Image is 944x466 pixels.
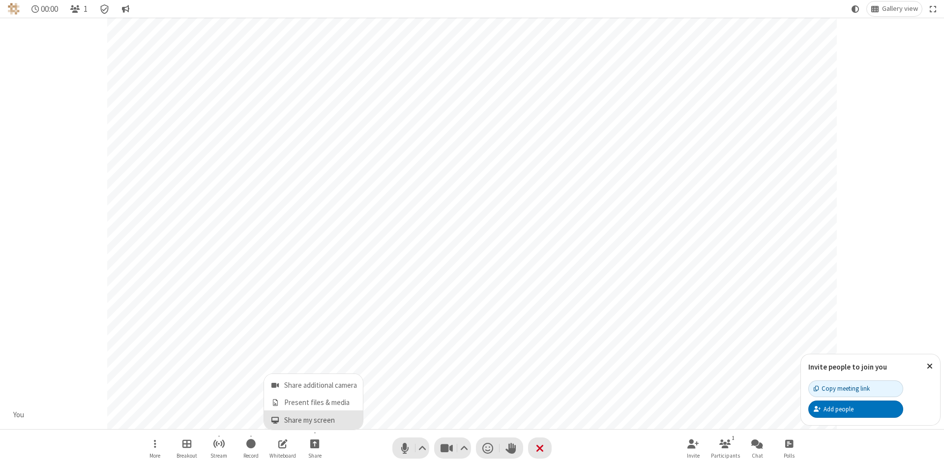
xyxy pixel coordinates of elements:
span: Gallery view [882,5,918,13]
span: Chat [752,453,763,459]
div: You [10,409,28,421]
button: Fullscreen [926,1,941,16]
button: Open menu [140,434,170,462]
span: Stream [210,453,227,459]
span: Present files & media [284,399,357,407]
span: Breakout [177,453,197,459]
span: Participants [711,453,740,459]
button: Add people [808,401,903,417]
button: Invite participants (Alt+I) [678,434,708,462]
label: Invite people to join you [808,362,887,372]
button: Start streaming [204,434,234,462]
button: Conversation [118,1,133,16]
div: Copy meeting link [814,384,870,393]
button: Mute (Alt+A) [392,437,429,459]
span: Record [243,453,259,459]
span: 00:00 [41,4,58,14]
span: Share my screen [284,416,357,425]
button: Open menu [300,434,329,462]
img: QA Selenium DO NOT DELETE OR CHANGE [8,3,20,15]
span: Share additional camera [284,381,357,390]
button: Close popover [919,354,940,378]
button: Open chat [742,434,772,462]
button: Copy meeting link [808,380,903,397]
button: Video setting [458,437,471,459]
span: Polls [784,453,795,459]
button: Audio settings [416,437,429,459]
button: Send a reaction [476,437,500,459]
button: End or leave meeting [528,437,552,459]
button: Change layout [867,1,922,16]
span: Invite [687,453,700,459]
button: Using system theme [848,1,863,16]
button: Stop video (Alt+V) [434,437,471,459]
div: Meeting details Encryption enabled [95,1,114,16]
button: Manage Breakout Rooms [172,434,202,462]
span: 1 [84,4,88,14]
button: Open participant list [710,434,740,462]
div: Timer [28,1,62,16]
span: Share [308,453,322,459]
button: Open poll [774,434,804,462]
button: Open participant list [66,1,91,16]
span: Whiteboard [269,453,296,459]
button: Open shared whiteboard [268,434,297,462]
button: Present files & media [264,393,363,410]
button: Start recording [236,434,265,462]
div: 1 [729,434,737,442]
button: Share my screen [264,410,363,430]
button: Share additional camera [264,374,363,393]
button: Raise hand [500,437,523,459]
span: More [149,453,160,459]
